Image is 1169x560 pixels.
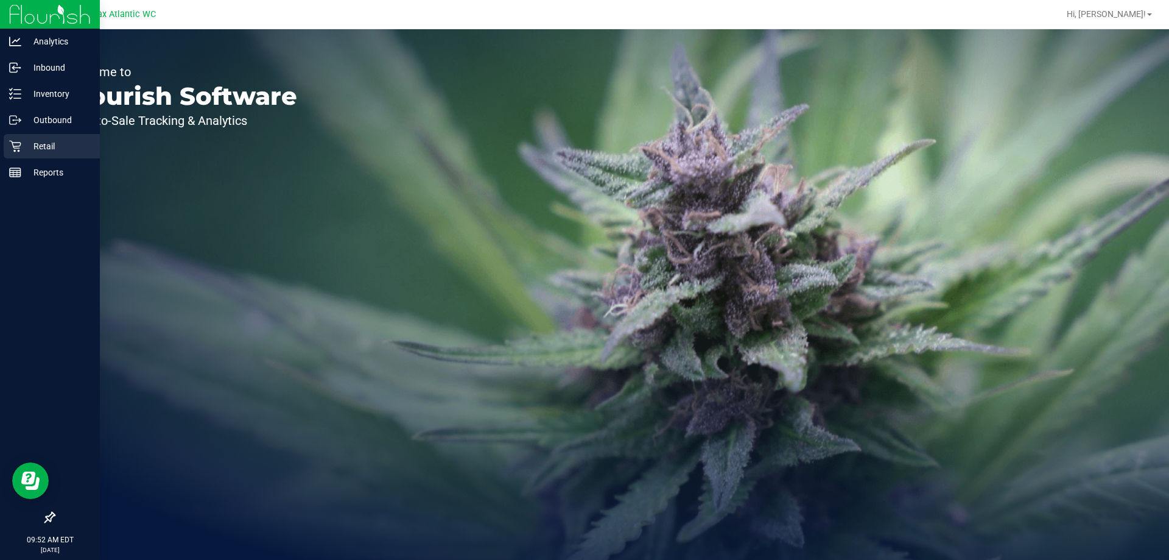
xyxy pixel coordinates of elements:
[9,114,21,126] inline-svg: Outbound
[9,166,21,179] inline-svg: Reports
[5,534,94,545] p: 09:52 AM EDT
[21,60,94,75] p: Inbound
[9,62,21,74] inline-svg: Inbound
[66,115,297,127] p: Seed-to-Sale Tracking & Analytics
[66,84,297,108] p: Flourish Software
[21,113,94,127] p: Outbound
[21,34,94,49] p: Analytics
[9,140,21,152] inline-svg: Retail
[21,139,94,154] p: Retail
[5,545,94,555] p: [DATE]
[1067,9,1146,19] span: Hi, [PERSON_NAME]!
[21,165,94,180] p: Reports
[9,88,21,100] inline-svg: Inventory
[21,87,94,101] p: Inventory
[12,463,49,499] iframe: Resource center
[66,66,297,78] p: Welcome to
[93,9,156,19] span: Jax Atlantic WC
[9,35,21,48] inline-svg: Analytics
